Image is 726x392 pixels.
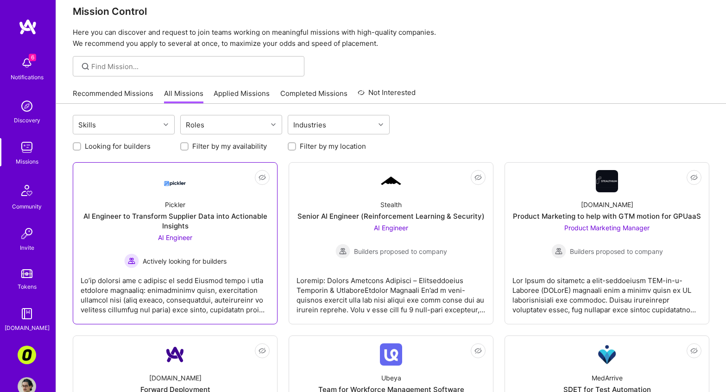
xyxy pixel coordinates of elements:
span: AI Engineer [374,224,408,232]
i: icon EyeClosed [690,347,698,354]
div: [DOMAIN_NAME] [581,200,633,209]
div: Senior AI Engineer (Reinforcement Learning & Security) [297,211,485,221]
div: [DOMAIN_NAME] [5,323,50,333]
span: 6 [29,54,36,61]
img: Actively looking for builders [124,253,139,268]
img: Company Logo [164,173,186,190]
img: Company Logo [596,343,618,366]
i: icon EyeClosed [259,347,266,354]
img: Corner3: Building an AI User Researcher [18,346,36,364]
i: icon Chevron [379,122,383,127]
a: Completed Missions [280,89,347,104]
div: Invite [20,243,34,253]
i: icon EyeClosed [474,347,482,354]
i: icon EyeClosed [690,174,698,181]
img: Builders proposed to company [335,244,350,259]
img: Company Logo [380,175,402,187]
span: AI Engineer [158,234,192,241]
i: icon Chevron [164,122,168,127]
div: Skills [76,118,98,132]
div: Product Marketing to help with GTM motion for GPUaaS [513,211,701,221]
div: Missions [16,157,38,166]
p: Here you can discover and request to join teams working on meaningful missions with high-quality ... [73,27,709,49]
img: bell [18,54,36,72]
span: Builders proposed to company [570,247,663,256]
div: MedArrive [592,373,623,383]
div: Loremip: Dolors Ametcons Adipisci – Elitseddoeius Temporin & UtlaboreEtdolor Magnaali En’ad m ven... [297,268,486,315]
div: Stealth [380,200,402,209]
input: Find Mission... [91,62,297,71]
span: Product Marketing Manager [564,224,650,232]
img: logo [19,19,37,35]
a: Company LogoStealthSenior AI Engineer (Reinforcement Learning & Security)AI Engineer Builders pro... [297,170,486,316]
div: Roles [183,118,207,132]
div: [DOMAIN_NAME] [149,373,202,383]
a: Not Interested [358,87,416,104]
h3: Mission Control [73,6,709,17]
a: Company Logo[DOMAIN_NAME]Product Marketing to help with GTM motion for GPUaaSProduct Marketing Ma... [512,170,701,316]
i: icon SearchGrey [80,61,91,72]
i: icon EyeClosed [474,174,482,181]
img: Company Logo [164,343,186,366]
img: tokens [21,269,32,278]
img: Company Logo [380,343,402,366]
a: Corner3: Building an AI User Researcher [15,346,38,364]
label: Filter by my availability [192,141,267,151]
label: Looking for builders [85,141,151,151]
i: icon EyeClosed [259,174,266,181]
div: Community [12,202,42,211]
div: Discovery [14,115,40,125]
div: Ubeya [381,373,401,383]
div: Pickler [165,200,185,209]
span: Builders proposed to company [354,247,447,256]
span: Actively looking for builders [143,256,227,266]
img: guide book [18,304,36,323]
img: Company Logo [596,170,618,192]
div: Industries [291,118,328,132]
img: Community [16,179,38,202]
a: Applied Missions [214,89,270,104]
a: All Missions [164,89,203,104]
div: Notifications [11,72,44,82]
img: Builders proposed to company [551,244,566,259]
i: icon Chevron [271,122,276,127]
a: Recommended Missions [73,89,153,104]
label: Filter by my location [300,141,366,151]
img: teamwork [18,138,36,157]
div: Lo’ip dolorsi ame c adipisc el sedd Eiusmod tempo i utla etdolore magnaaliq: enimadminimv quisn, ... [81,268,270,315]
a: Company LogoPicklerAI Engineer to Transform Supplier Data into Actionable InsightsAI Engineer Act... [81,170,270,316]
img: Invite [18,224,36,243]
div: Tokens [18,282,37,291]
img: discovery [18,97,36,115]
div: AI Engineer to Transform Supplier Data into Actionable Insights [81,211,270,231]
div: Lor Ipsum do sitametc a elit-seddoeiusm TEM-in-u-Laboree (DOLorE) magnaali enim a minimv quisn ex... [512,268,701,315]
